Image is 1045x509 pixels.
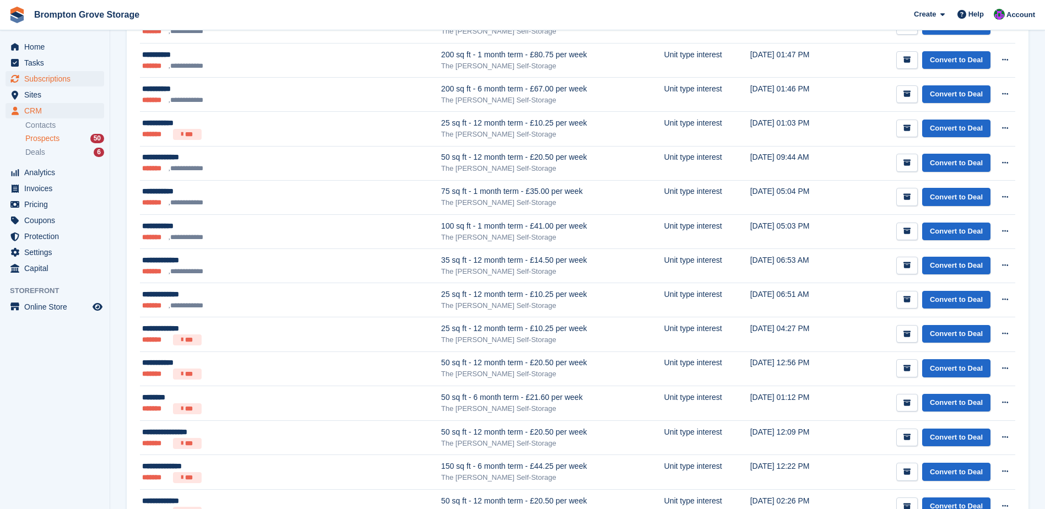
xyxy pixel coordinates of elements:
[750,77,838,111] td: [DATE] 01:46 PM
[24,55,90,71] span: Tasks
[750,420,838,455] td: [DATE] 12:09 PM
[90,134,104,143] div: 50
[750,248,838,283] td: [DATE] 06:53 AM
[664,317,750,352] td: Unit type interest
[441,461,664,472] div: 150 sq ft - 6 month term - £44.25 per week
[750,283,838,317] td: [DATE] 06:51 AM
[914,9,936,20] span: Create
[6,165,104,180] a: menu
[750,43,838,77] td: [DATE] 01:47 PM
[664,180,750,214] td: Unit type interest
[24,103,90,118] span: CRM
[922,85,990,104] a: Convert to Deal
[441,369,664,380] div: The [PERSON_NAME] Self-Storage
[441,323,664,334] div: 25 sq ft - 12 month term - £10.25 per week
[24,87,90,102] span: Sites
[441,254,664,266] div: 35 sq ft - 12 month term - £14.50 per week
[750,214,838,248] td: [DATE] 05:03 PM
[6,197,104,212] a: menu
[6,261,104,276] a: menu
[24,181,90,196] span: Invoices
[441,232,664,243] div: The [PERSON_NAME] Self-Storage
[664,146,750,180] td: Unit type interest
[922,325,990,343] a: Convert to Deal
[441,163,664,174] div: The [PERSON_NAME] Self-Storage
[6,71,104,86] a: menu
[750,317,838,352] td: [DATE] 04:27 PM
[922,51,990,69] a: Convert to Deal
[922,291,990,309] a: Convert to Deal
[664,455,750,490] td: Unit type interest
[922,188,990,206] a: Convert to Deal
[6,55,104,71] a: menu
[922,463,990,481] a: Convert to Deal
[750,455,838,490] td: [DATE] 12:22 PM
[6,213,104,228] a: menu
[441,495,664,507] div: 50 sq ft - 12 month term - £20.50 per week
[24,229,90,244] span: Protection
[24,71,90,86] span: Subscriptions
[441,357,664,369] div: 50 sq ft - 12 month term - £20.50 per week
[664,43,750,77] td: Unit type interest
[441,289,664,300] div: 25 sq ft - 12 month term - £10.25 per week
[441,83,664,95] div: 200 sq ft - 6 month term - £67.00 per week
[24,261,90,276] span: Capital
[25,133,104,144] a: Prospects 50
[24,299,90,315] span: Online Store
[664,214,750,248] td: Unit type interest
[441,129,664,140] div: The [PERSON_NAME] Self-Storage
[441,95,664,106] div: The [PERSON_NAME] Self-Storage
[91,300,104,313] a: Preview store
[968,9,984,20] span: Help
[6,299,104,315] a: menu
[664,386,750,421] td: Unit type interest
[441,26,664,37] div: The [PERSON_NAME] Self-Storage
[441,117,664,129] div: 25 sq ft - 12 month term - £10.25 per week
[664,283,750,317] td: Unit type interest
[922,120,990,138] a: Convert to Deal
[24,197,90,212] span: Pricing
[9,7,25,23] img: stora-icon-8386f47178a22dfd0bd8f6a31ec36ba5ce8667c1dd55bd0f319d3a0aa187defe.svg
[24,245,90,260] span: Settings
[441,403,664,414] div: The [PERSON_NAME] Self-Storage
[922,154,990,172] a: Convert to Deal
[664,420,750,455] td: Unit type interest
[750,351,838,386] td: [DATE] 12:56 PM
[750,386,838,421] td: [DATE] 01:12 PM
[750,111,838,146] td: [DATE] 01:03 PM
[922,394,990,412] a: Convert to Deal
[994,9,1005,20] img: Jo Brock
[6,229,104,244] a: menu
[664,111,750,146] td: Unit type interest
[441,392,664,403] div: 50 sq ft - 6 month term - £21.60 per week
[6,103,104,118] a: menu
[30,6,144,24] a: Brompton Grove Storage
[922,223,990,241] a: Convert to Deal
[94,148,104,157] div: 6
[922,429,990,447] a: Convert to Deal
[6,87,104,102] a: menu
[922,359,990,377] a: Convert to Deal
[1006,9,1035,20] span: Account
[664,77,750,111] td: Unit type interest
[6,181,104,196] a: menu
[25,147,104,158] a: Deals 6
[441,300,664,311] div: The [PERSON_NAME] Self-Storage
[6,245,104,260] a: menu
[24,213,90,228] span: Coupons
[441,472,664,483] div: The [PERSON_NAME] Self-Storage
[25,133,59,144] span: Prospects
[664,248,750,283] td: Unit type interest
[441,151,664,163] div: 50 sq ft - 12 month term - £20.50 per week
[664,351,750,386] td: Unit type interest
[441,266,664,277] div: The [PERSON_NAME] Self-Storage
[441,186,664,197] div: 75 sq ft - 1 month term - £35.00 per week
[750,146,838,180] td: [DATE] 09:44 AM
[441,334,664,345] div: The [PERSON_NAME] Self-Storage
[441,49,664,61] div: 200 sq ft - 1 month term - £80.75 per week
[24,39,90,55] span: Home
[922,257,990,275] a: Convert to Deal
[25,147,45,158] span: Deals
[441,61,664,72] div: The [PERSON_NAME] Self-Storage
[750,180,838,214] td: [DATE] 05:04 PM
